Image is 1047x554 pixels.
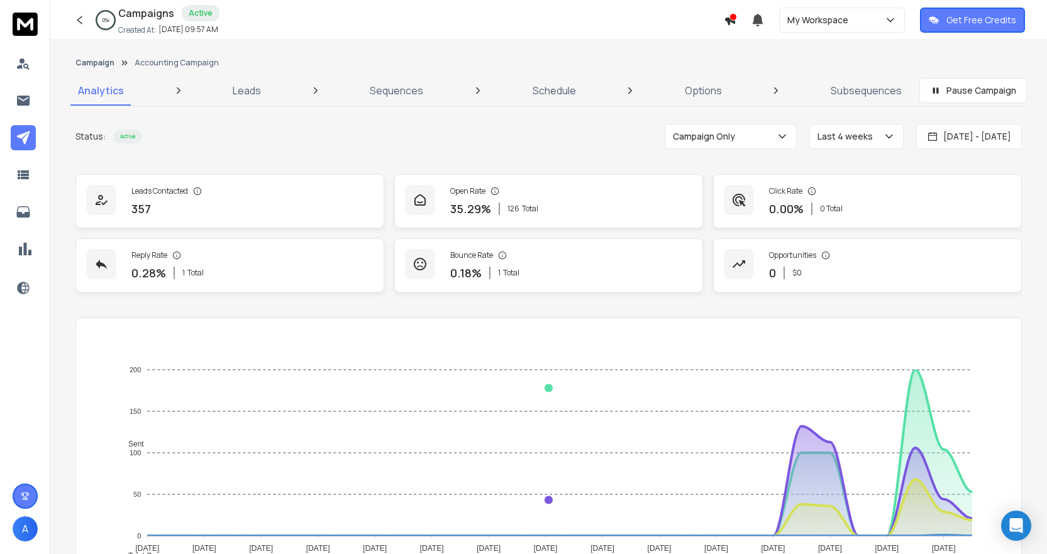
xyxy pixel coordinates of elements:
p: 357 [131,200,151,218]
p: Accounting Campaign [135,58,219,68]
button: A [13,516,38,541]
span: Total [187,268,204,278]
p: Schedule [533,83,576,98]
tspan: [DATE] [648,544,672,553]
a: Click Rate0.00%0 Total [713,174,1022,228]
button: Campaign [75,58,114,68]
span: 126 [507,204,519,214]
p: 0 [769,264,776,282]
tspan: [DATE] [363,544,387,553]
p: Open Rate [450,186,485,196]
a: Sequences [362,75,431,106]
a: Reply Rate0.28%1Total [75,238,384,292]
p: Options [685,83,722,98]
p: 0.00 % [769,200,804,218]
tspan: [DATE] [818,544,842,553]
p: 0.18 % [450,264,482,282]
p: 0 Total [820,204,843,214]
tspan: [DATE] [932,544,956,553]
button: Get Free Credits [920,8,1025,33]
a: Schedule [525,75,584,106]
p: Leads [233,83,261,98]
p: [DATE] 09:57 AM [158,25,218,35]
p: Status: [75,130,106,143]
tspan: 150 [130,407,141,415]
a: Bounce Rate0.18%1Total [394,238,703,292]
tspan: 100 [130,449,141,457]
p: Opportunities [769,250,816,260]
a: Analytics [70,75,131,106]
tspan: [DATE] [420,544,444,553]
div: Active [182,5,219,21]
a: Open Rate35.29%126Total [394,174,703,228]
tspan: 50 [133,490,141,498]
span: Total [503,268,519,278]
tspan: [DATE] [762,544,785,553]
div: Active [113,130,142,143]
a: Opportunities0$0 [713,238,1022,292]
p: My Workspace [787,14,853,26]
tspan: [DATE] [534,544,558,553]
h1: Campaigns [118,6,174,21]
span: Sent [119,440,144,448]
p: Created At: [118,25,156,35]
tspan: [DATE] [306,544,330,553]
button: [DATE] - [DATE] [916,124,1022,149]
button: Pause Campaign [919,78,1027,103]
tspan: [DATE] [590,544,614,553]
p: Campaign Only [673,130,740,143]
p: Get Free Credits [946,14,1016,26]
p: 0 % [102,16,109,24]
span: 1 [498,268,501,278]
div: Open Intercom Messenger [1001,511,1031,541]
p: 0.28 % [131,264,166,282]
p: Leads Contacted [131,186,188,196]
tspan: 0 [137,532,141,540]
a: Leads [225,75,269,106]
span: Total [522,204,538,214]
tspan: [DATE] [875,544,899,553]
tspan: [DATE] [135,544,159,553]
p: Bounce Rate [450,250,493,260]
tspan: [DATE] [704,544,728,553]
p: Reply Rate [131,250,167,260]
tspan: [DATE] [192,544,216,553]
span: 1 [182,268,185,278]
p: 35.29 % [450,200,491,218]
tspan: [DATE] [249,544,273,553]
a: Leads Contacted357 [75,174,384,228]
p: Sequences [370,83,423,98]
p: Analytics [78,83,124,98]
p: Click Rate [769,186,802,196]
p: Last 4 weeks [817,130,878,143]
p: Subsequences [831,83,902,98]
a: Subsequences [823,75,909,106]
tspan: 200 [130,366,141,374]
a: Options [677,75,729,106]
tspan: [DATE] [477,544,501,553]
p: $ 0 [792,268,802,278]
